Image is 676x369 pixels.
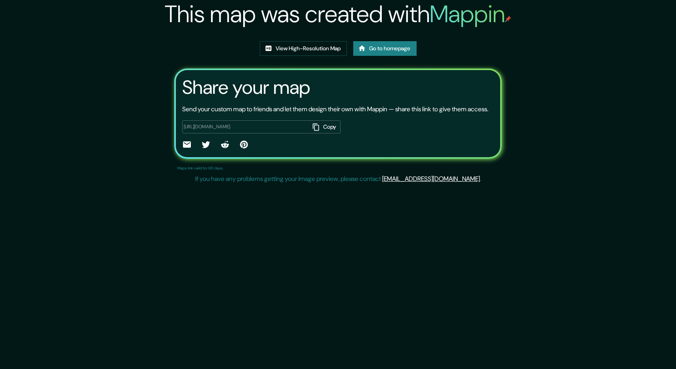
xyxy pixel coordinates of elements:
a: Go to homepage [353,41,417,56]
p: Send your custom map to friends and let them design their own with Mappin — share this link to gi... [182,105,488,114]
img: mappin-pin [505,16,511,22]
p: Maps link valid for 60 days. [177,165,223,171]
a: [EMAIL_ADDRESS][DOMAIN_NAME] [382,175,480,183]
a: View High-Resolution Map [260,41,347,56]
p: If you have any problems getting your image preview, please contact . [195,174,481,184]
h3: Share your map [182,76,310,99]
button: Copy [310,120,341,133]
